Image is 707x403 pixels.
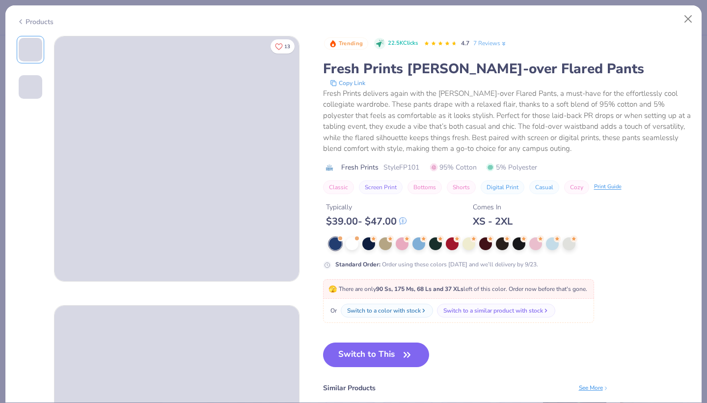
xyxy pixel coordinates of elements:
button: Cozy [564,180,589,194]
div: Switch to a similar product with stock [443,306,543,315]
span: 13 [284,44,290,49]
button: Casual [529,180,559,194]
div: 4.7 Stars [424,36,457,52]
button: Badge Button [324,37,368,50]
span: 22.5K Clicks [388,39,418,48]
div: See More [579,383,609,392]
span: Fresh Prints [341,162,379,173]
button: Classic [323,180,354,194]
div: Comes In [473,202,513,212]
button: Switch to a similar product with stock [437,304,555,317]
span: 95% Cotton [430,162,477,173]
a: 7 Reviews [473,39,507,48]
span: 🫣 [328,285,337,294]
div: Switch to a color with stock [347,306,421,315]
div: Products [17,17,54,27]
div: Similar Products [323,383,376,393]
div: Fresh Prints delivers again with the [PERSON_NAME]-over Flared Pants, a must-have for the effortl... [323,88,691,154]
span: Or [328,306,337,315]
div: Fresh Prints [PERSON_NAME]-over Flared Pants [323,59,691,78]
span: There are only left of this color. Order now before that's gone. [328,285,587,293]
button: Switch to a color with stock [341,304,433,317]
button: Bottoms [408,180,442,194]
img: brand logo [323,164,336,172]
div: Typically [326,202,407,212]
div: Print Guide [594,183,622,191]
img: Trending sort [329,40,337,48]
button: Screen Print [359,180,403,194]
button: copy to clipboard [327,78,368,88]
button: Switch to This [323,343,430,367]
div: XS - 2XL [473,215,513,228]
div: Order using these colors [DATE] and we’ll delivery by 9/23. [335,260,538,269]
span: Style FP101 [383,162,419,173]
button: Like [271,39,295,54]
span: 5% Polyester [487,162,537,173]
span: 4.7 [461,39,469,47]
button: Close [679,10,698,29]
strong: Standard Order : [335,260,381,268]
span: Trending [339,41,363,46]
div: $ 39.00 - $ 47.00 [326,215,407,228]
strong: 90 Ss, 175 Ms, 68 Ls and 37 XLs [376,285,463,293]
button: Shorts [447,180,476,194]
button: Digital Print [481,180,524,194]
